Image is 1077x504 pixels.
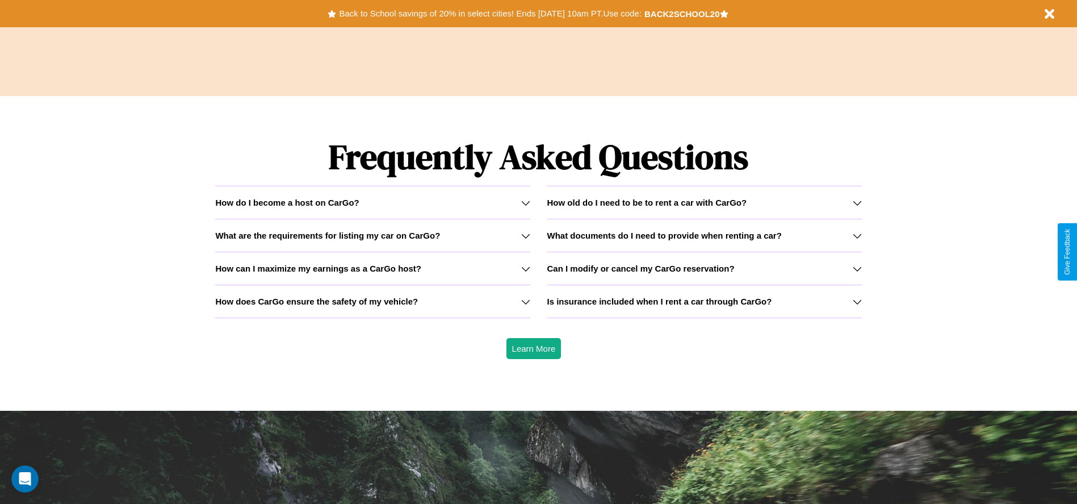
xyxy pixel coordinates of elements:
[215,264,421,273] h3: How can I maximize my earnings as a CarGo host?
[336,6,644,22] button: Back to School savings of 20% in select cities! Ends [DATE] 10am PT.Use code:
[547,198,747,207] h3: How old do I need to be to rent a car with CarGo?
[547,231,782,240] h3: What documents do I need to provide when renting a car?
[215,128,861,186] h1: Frequently Asked Questions
[644,9,720,19] b: BACK2SCHOOL20
[215,297,418,306] h3: How does CarGo ensure the safety of my vehicle?
[547,297,772,306] h3: Is insurance included when I rent a car through CarGo?
[11,465,39,493] iframe: Intercom live chat
[506,338,561,359] button: Learn More
[215,198,359,207] h3: How do I become a host on CarGo?
[547,264,735,273] h3: Can I modify or cancel my CarGo reservation?
[1063,229,1071,275] div: Give Feedback
[215,231,440,240] h3: What are the requirements for listing my car on CarGo?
